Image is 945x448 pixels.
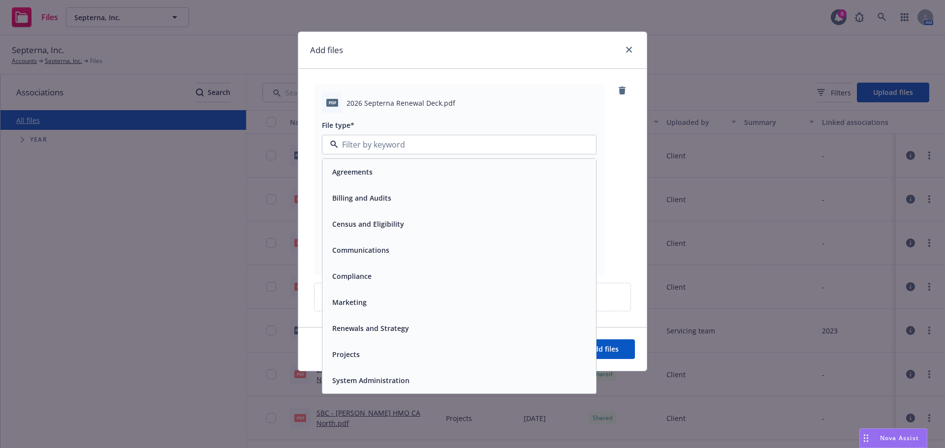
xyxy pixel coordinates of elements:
div: Upload new files [314,283,631,311]
div: Drag to move [860,429,872,448]
span: File type* [322,120,354,130]
button: Projects [332,349,360,359]
h1: Add files [310,44,343,57]
button: Nova Assist [859,428,927,448]
button: Communications [332,245,389,255]
a: close [623,44,635,56]
button: Billing and Audits [332,193,391,203]
span: 2026 Septerna Renewal Deck.pdf [346,98,455,108]
button: Compliance [332,271,372,281]
button: Census and Eligibility [332,219,404,229]
span: Add files [590,344,619,354]
button: Marketing [332,297,367,307]
a: remove [616,85,628,96]
button: Agreements [332,167,373,177]
button: System Administration [332,375,409,386]
span: pdf [326,99,338,106]
button: Add files [573,339,635,359]
span: Nova Assist [880,434,919,442]
input: Filter by keyword [338,139,576,150]
button: Renewals and Strategy [332,323,409,333]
